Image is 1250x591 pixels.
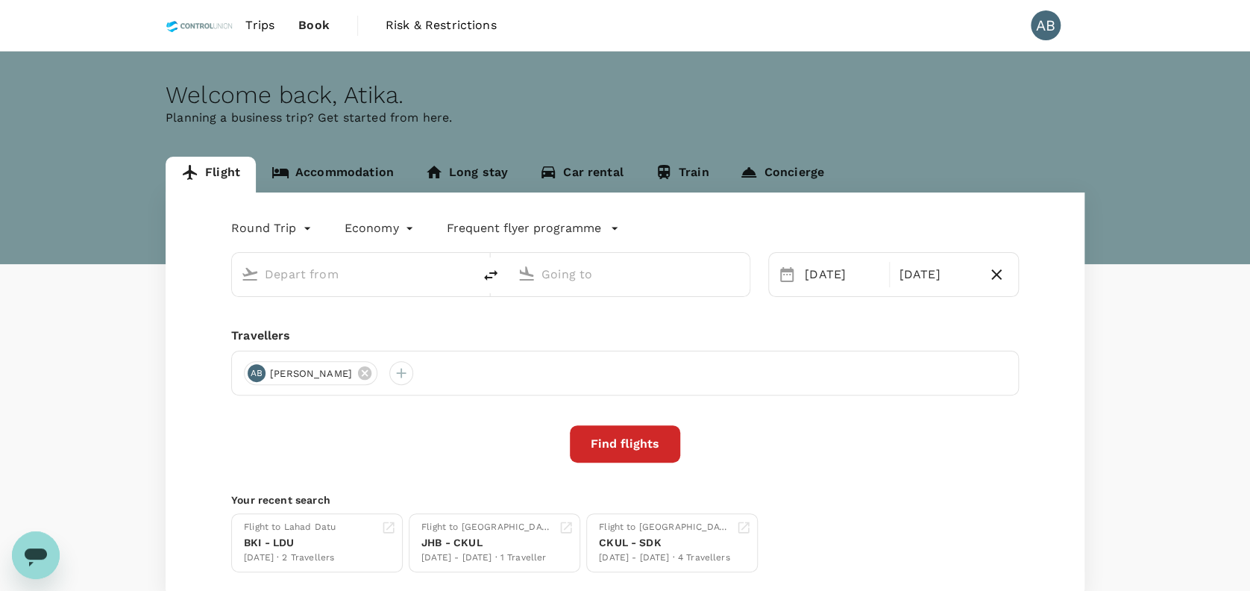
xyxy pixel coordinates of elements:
iframe: Button to launch messaging window [12,531,60,579]
div: [DATE] - [DATE] · 1 Traveller [421,551,553,566]
a: Flight [166,157,256,193]
p: Your recent search [231,492,1019,507]
div: Flight to [GEOGRAPHIC_DATA] [599,520,730,535]
a: Concierge [724,157,839,193]
div: AB [248,364,266,382]
div: Flight to Lahad Datu [244,520,336,535]
span: Book [298,16,330,34]
div: Welcome back , Atika . [166,81,1084,109]
div: [DATE] - [DATE] · 4 Travellers [599,551,730,566]
div: [DATE] [893,260,980,290]
div: CKUL - SDK [599,535,730,551]
a: Car rental [524,157,639,193]
a: Train [639,157,725,193]
p: Frequent flyer programme [447,219,601,237]
div: BKI - LDU [244,535,336,551]
div: Flight to [GEOGRAPHIC_DATA] [421,520,553,535]
img: Control Union Malaysia Sdn. Bhd. [166,9,233,42]
div: Travellers [231,327,1019,345]
span: Risk & Restrictions [386,16,497,34]
button: Open [739,272,742,275]
button: Find flights [570,425,680,463]
span: Trips [245,16,274,34]
input: Going to [541,263,718,286]
span: [PERSON_NAME] [261,366,361,381]
button: Frequent flyer programme [447,219,619,237]
button: delete [473,257,509,293]
button: Open [462,272,465,275]
div: JHB - CKUL [421,535,553,551]
div: Round Trip [231,216,315,240]
div: Economy [345,216,417,240]
input: Depart from [265,263,442,286]
p: Planning a business trip? Get started from here. [166,109,1084,127]
div: AB[PERSON_NAME] [244,361,377,385]
div: AB [1031,10,1061,40]
div: [DATE] [799,260,886,290]
div: [DATE] · 2 Travellers [244,551,336,566]
a: Long stay [409,157,524,193]
a: Accommodation [256,157,409,193]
